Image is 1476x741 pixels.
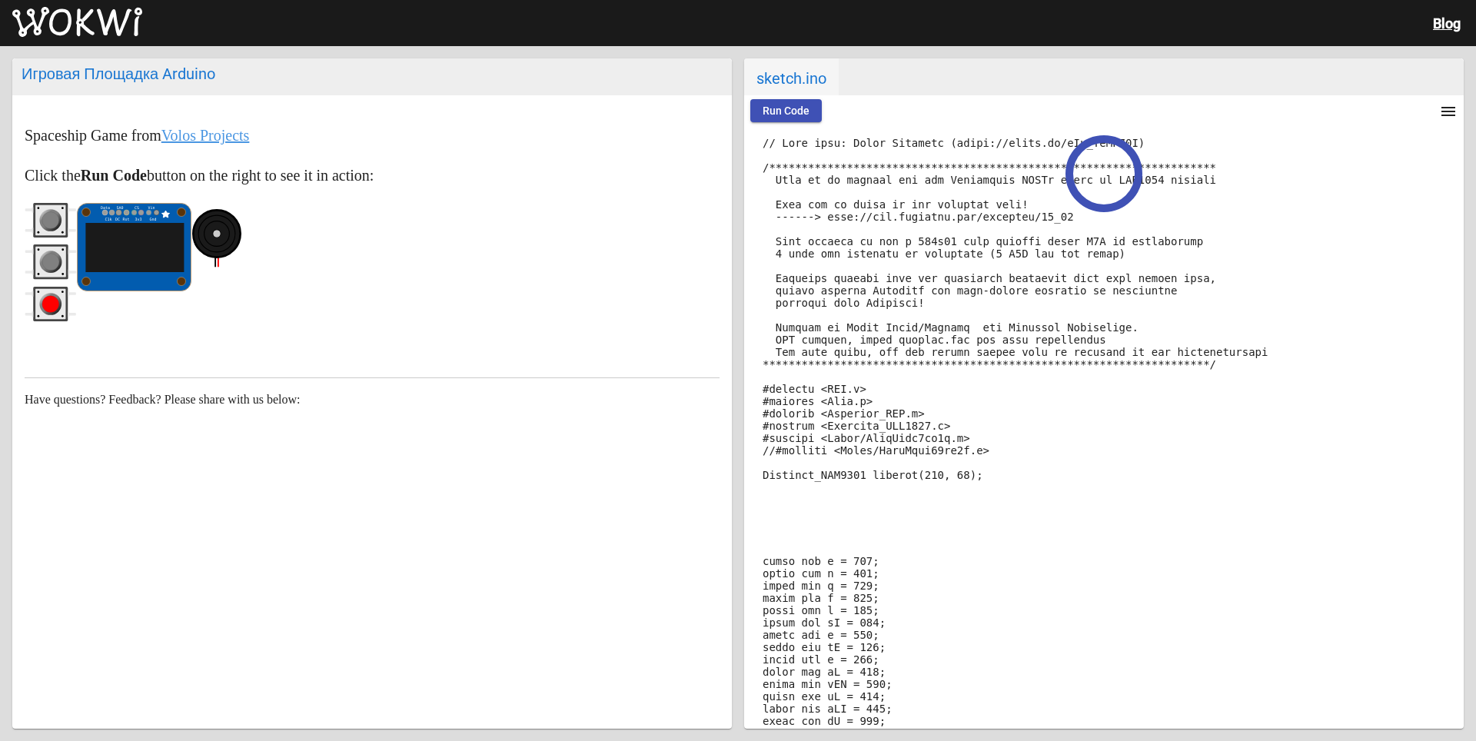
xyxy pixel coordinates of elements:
strong: Run Code [81,167,147,184]
img: Wokwi [12,7,142,38]
div: Игровая Площадка Arduino [22,65,723,83]
span: Have questions? Feedback? Please share with us below: [25,393,301,406]
p: Click the button on the right to see it in action: [25,163,720,188]
span: sketch.ino [744,58,839,95]
mat-icon: menu [1439,102,1458,121]
a: Volos Projects [161,127,250,144]
p: Spaceship Game from [25,123,720,148]
a: Blog [1433,15,1461,32]
button: Run Code [750,99,822,122]
span: Run Code [763,105,809,117]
